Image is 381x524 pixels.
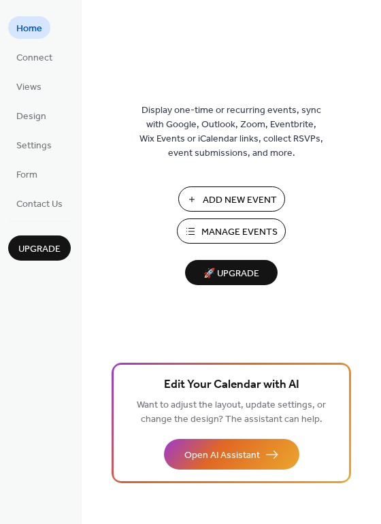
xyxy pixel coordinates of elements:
[8,163,46,185] a: Form
[193,265,269,283] span: 🚀 Upgrade
[8,46,61,68] a: Connect
[8,133,60,156] a: Settings
[184,448,260,463] span: Open AI Assistant
[16,197,63,212] span: Contact Us
[18,242,61,257] span: Upgrade
[203,193,277,208] span: Add New Event
[16,80,42,95] span: Views
[201,225,278,240] span: Manage Events
[16,22,42,36] span: Home
[177,218,286,244] button: Manage Events
[164,439,299,470] button: Open AI Assistant
[164,376,299,395] span: Edit Your Calendar with AI
[8,75,50,97] a: Views
[185,260,278,285] button: 🚀 Upgrade
[8,235,71,261] button: Upgrade
[16,139,52,153] span: Settings
[8,192,71,214] a: Contact Us
[178,186,285,212] button: Add New Event
[8,16,50,39] a: Home
[139,103,323,161] span: Display one-time or recurring events, sync with Google, Outlook, Zoom, Eventbrite, Wix Events or ...
[16,51,52,65] span: Connect
[16,110,46,124] span: Design
[137,396,326,429] span: Want to adjust the layout, update settings, or change the design? The assistant can help.
[8,104,54,127] a: Design
[16,168,37,182] span: Form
